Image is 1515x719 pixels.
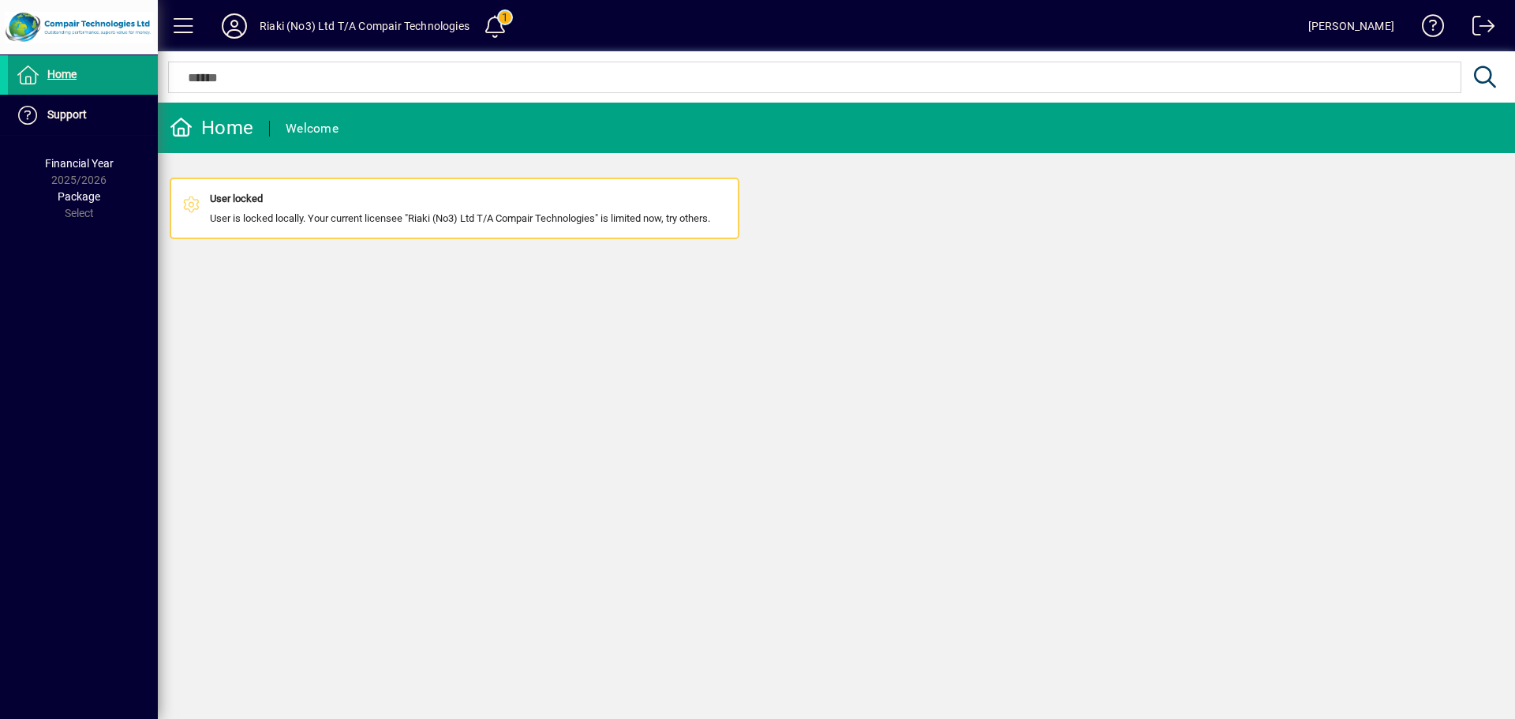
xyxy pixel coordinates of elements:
a: Knowledge Base [1410,3,1445,54]
div: Riaki (No3) Ltd T/A Compair Technologies [260,13,469,39]
div: Home [170,115,253,140]
button: Profile [209,12,260,40]
span: Support [47,108,87,121]
div: [PERSON_NAME] [1308,13,1394,39]
div: Welcome [286,116,339,141]
a: Logout [1461,3,1495,54]
span: Package [58,190,100,203]
span: Home [47,68,77,81]
span: Financial Year [45,157,114,170]
div: User is locked locally. Your current licensee "Riaki (No3) Ltd T/A Compair Technologies" is limit... [210,191,710,226]
div: User locked [210,191,710,207]
a: Support [8,95,158,135]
